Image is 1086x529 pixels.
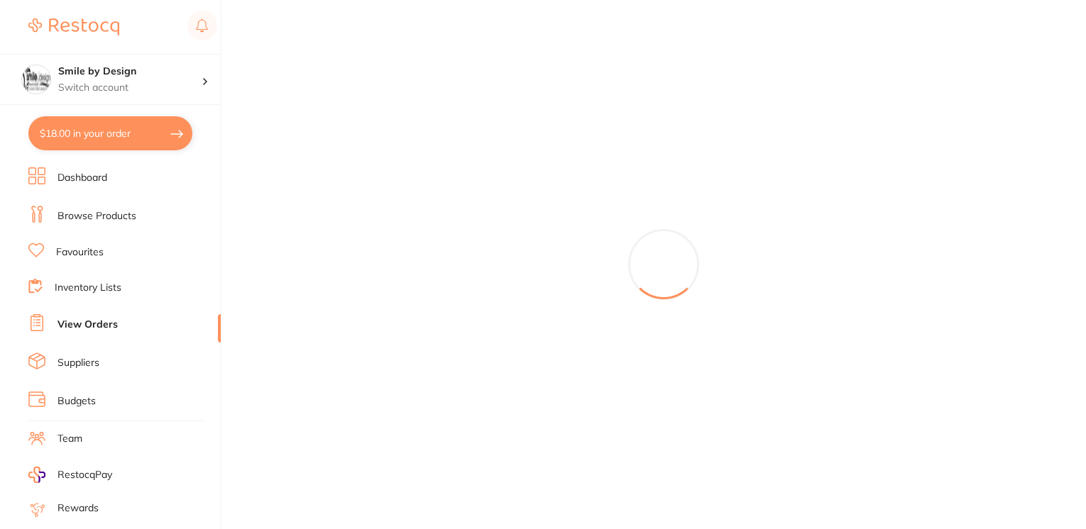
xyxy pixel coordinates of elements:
[28,116,192,150] button: $18.00 in your order
[58,81,202,95] p: Switch account
[57,468,112,482] span: RestocqPay
[58,65,202,79] h4: Smile by Design
[28,467,112,483] a: RestocqPay
[57,356,99,370] a: Suppliers
[56,245,104,260] a: Favourites
[57,501,99,516] a: Rewards
[57,394,96,408] a: Budgets
[55,281,121,295] a: Inventory Lists
[57,318,118,332] a: View Orders
[22,65,50,94] img: Smile by Design
[57,209,136,223] a: Browse Products
[28,467,45,483] img: RestocqPay
[57,171,107,185] a: Dashboard
[28,11,119,43] a: Restocq Logo
[28,18,119,35] img: Restocq Logo
[57,432,82,446] a: Team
